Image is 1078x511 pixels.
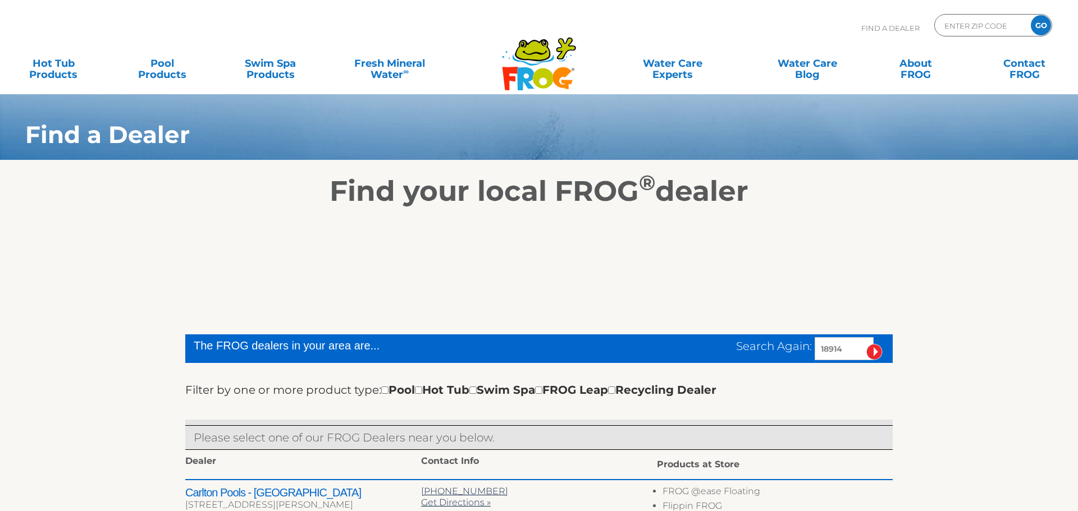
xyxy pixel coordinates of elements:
a: AboutFROG [874,52,958,75]
h1: Find a Dealer [25,121,963,148]
div: Products at Store [657,455,893,473]
a: Fresh MineralWater∞ [337,52,442,75]
h2: Carlton Pools - [GEOGRAPHIC_DATA] [185,486,421,499]
p: Please select one of our FROG Dealers near you below. [194,429,884,446]
label: Filter by one or more product type: [185,381,381,399]
input: Submit [866,344,883,360]
a: Water CareExperts [604,52,741,75]
h2: Find your local FROG dealer [8,174,1070,208]
li: FROG @ease Floating [663,486,893,500]
a: PoolProducts [120,52,204,75]
div: The FROG dealers in your area are... [194,337,543,354]
a: Swim SpaProducts [229,52,313,75]
a: ContactFROG [983,52,1067,75]
input: GO [1031,15,1051,35]
sup: ® [639,170,655,195]
div: [STREET_ADDRESS][PERSON_NAME] [185,499,421,510]
sup: ∞ [403,67,409,76]
a: Hot TubProducts [11,52,95,75]
div: Dealer [185,455,421,470]
div: Pool Hot Tub Swim Spa FROG Leap Recycling Dealer [381,381,716,399]
span: Search Again: [736,339,812,353]
a: Water CareBlog [765,52,849,75]
a: [PHONE_NUMBER] [421,486,508,496]
a: Get Directions » [421,497,491,508]
div: Contact Info [421,455,657,470]
img: Frog Products Logo [496,22,582,91]
p: Find A Dealer [861,14,920,42]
